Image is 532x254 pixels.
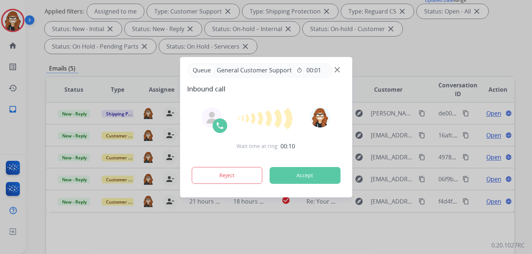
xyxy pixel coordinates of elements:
[296,67,302,73] mat-icon: timer
[187,84,345,94] span: Inbound call
[237,143,279,150] span: Wait time at ring:
[215,121,224,130] img: call-icon
[281,142,295,151] span: 00:10
[269,167,340,184] button: Accept
[310,107,331,128] img: avatar
[206,112,218,124] img: agent-avatar
[192,167,263,184] button: Reject
[190,66,214,75] p: Queue
[214,66,295,75] span: General Customer Support
[306,66,321,75] span: 00:01
[491,241,525,250] p: 0.20.1027RC
[335,67,340,72] img: close-button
